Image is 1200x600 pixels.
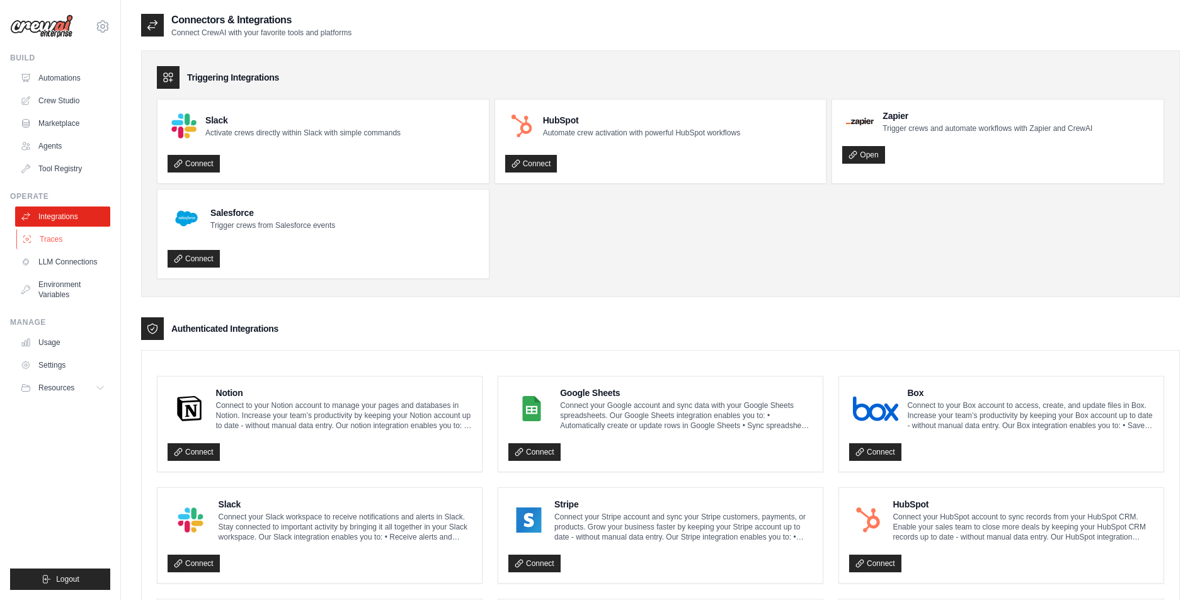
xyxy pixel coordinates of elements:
a: Crew Studio [15,91,110,111]
span: Resources [38,383,74,393]
a: Settings [15,355,110,375]
img: Zapier Logo [846,118,874,125]
a: Connect [168,155,220,173]
h2: Connectors & Integrations [171,13,351,28]
button: Resources [15,378,110,398]
a: Tool Registry [15,159,110,179]
h4: Slack [205,114,401,127]
img: HubSpot Logo [853,507,884,533]
a: Open [842,146,884,164]
a: Environment Variables [15,275,110,305]
h3: Triggering Integrations [187,71,279,84]
a: Connect [849,443,901,461]
a: LLM Connections [15,252,110,272]
p: Activate crews directly within Slack with simple commands [205,128,401,138]
a: Connect [849,555,901,572]
div: Build [10,53,110,63]
img: Google Sheets Logo [512,396,551,421]
p: Automate crew activation with powerful HubSpot workflows [543,128,740,138]
h4: Salesforce [210,207,335,219]
a: Connect [508,555,561,572]
h4: Slack [219,498,472,511]
p: Connect your Slack workspace to receive notifications and alerts in Slack. Stay connected to impo... [219,512,472,542]
img: HubSpot Logo [509,113,534,139]
img: Box Logo [853,396,898,421]
h4: Box [907,387,1153,399]
img: Salesforce Logo [171,203,202,234]
p: Connect your Google account and sync data with your Google Sheets spreadsheets. Our Google Sheets... [560,400,813,431]
img: Notion Logo [171,396,207,421]
a: Connect [168,443,220,461]
h4: Notion [216,387,472,399]
a: Usage [15,332,110,353]
span: Logout [56,574,79,584]
h4: HubSpot [543,114,740,127]
a: Automations [15,68,110,88]
p: Trigger crews from Salesforce events [210,220,335,230]
a: Integrations [15,207,110,227]
img: Stripe Logo [512,507,546,533]
a: Agents [15,136,110,156]
p: Trigger crews and automate workflows with Zapier and CrewAI [883,123,1092,133]
h4: Zapier [883,110,1092,122]
a: Connect [168,250,220,268]
a: Marketplace [15,113,110,133]
p: Connect your Stripe account and sync your Stripe customers, payments, or products. Grow your busi... [554,512,813,542]
a: Connect [508,443,561,461]
p: Connect to your Notion account to manage your pages and databases in Notion. Increase your team’s... [216,400,472,431]
h4: HubSpot [893,498,1153,511]
a: Connect [168,555,220,572]
h4: Google Sheets [560,387,813,399]
div: Operate [10,191,110,201]
div: Manage [10,317,110,327]
img: Slack Logo [171,113,197,139]
h4: Stripe [554,498,813,511]
p: Connect your HubSpot account to sync records from your HubSpot CRM. Enable your sales team to clo... [893,512,1153,542]
a: Traces [16,229,111,249]
p: Connect to your Box account to access, create, and update files in Box. Increase your team’s prod... [907,400,1153,431]
button: Logout [10,569,110,590]
img: Slack Logo [171,507,210,533]
h3: Authenticated Integrations [171,322,278,335]
a: Connect [505,155,557,173]
p: Connect CrewAI with your favorite tools and platforms [171,28,351,38]
img: Logo [10,14,73,38]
